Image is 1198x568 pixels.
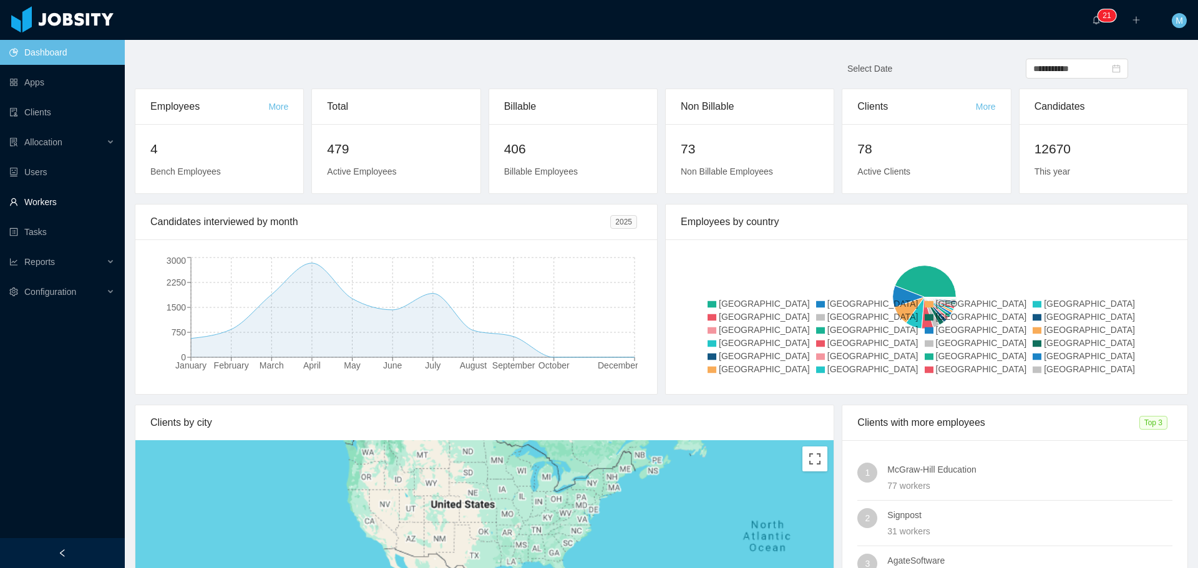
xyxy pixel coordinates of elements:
[327,166,396,176] span: Active Employees
[9,258,18,266] i: icon: line-chart
[9,138,18,147] i: icon: solution
[887,554,1172,567] h4: AgateSoftware
[936,351,1027,361] span: [GEOGRAPHIC_DATA]
[857,89,975,124] div: Clients
[327,89,465,124] div: Total
[936,325,1027,335] span: [GEOGRAPHIC_DATA]
[9,160,115,185] a: icon: robotUsers
[865,508,870,528] span: 2
[538,360,570,370] tspan: October
[383,360,402,370] tspan: June
[24,137,62,147] span: Allocation
[167,302,186,312] tspan: 1500
[887,524,1172,538] div: 31 workers
[9,219,115,244] a: icon: profileTasks
[167,256,186,266] tspan: 3000
[504,166,578,176] span: Billable Employees
[150,205,610,239] div: Candidates interviewed by month
[976,102,996,112] a: More
[9,190,115,214] a: icon: userWorkers
[1035,89,1172,124] div: Candidates
[681,89,819,124] div: Non Billable
[9,287,18,296] i: icon: setting
[827,299,918,309] span: [GEOGRAPHIC_DATA]
[1044,312,1135,322] span: [GEOGRAPHIC_DATA]
[857,139,995,159] h2: 78
[492,360,535,370] tspan: September
[1092,16,1101,24] i: icon: bell
[847,64,892,74] span: Select Date
[719,351,810,361] span: [GEOGRAPHIC_DATA]
[24,257,55,267] span: Reports
[460,360,487,370] tspan: August
[887,479,1172,493] div: 77 workers
[719,338,810,348] span: [GEOGRAPHIC_DATA]
[504,89,642,124] div: Billable
[150,166,221,176] span: Bench Employees
[1035,166,1071,176] span: This year
[719,325,810,335] span: [GEOGRAPHIC_DATA]
[150,139,288,159] h2: 4
[1044,351,1135,361] span: [GEOGRAPHIC_DATA]
[327,139,465,159] h2: 479
[887,508,1172,522] h4: Signpost
[802,446,827,471] button: Toggle fullscreen view
[719,312,810,322] span: [GEOGRAPHIC_DATA]
[260,360,284,370] tspan: March
[887,463,1172,476] h4: McGraw-Hill Education
[344,360,360,370] tspan: May
[827,351,918,361] span: [GEOGRAPHIC_DATA]
[1112,64,1121,73] i: icon: calendar
[167,277,186,287] tspan: 2250
[1139,416,1167,430] span: Top 3
[9,100,115,125] a: icon: auditClients
[1044,299,1135,309] span: [GEOGRAPHIC_DATA]
[150,89,268,124] div: Employees
[719,364,810,374] span: [GEOGRAPHIC_DATA]
[1132,16,1141,24] i: icon: plus
[936,312,1027,322] span: [GEOGRAPHIC_DATA]
[214,360,249,370] tspan: February
[865,463,870,483] span: 1
[1044,364,1135,374] span: [GEOGRAPHIC_DATA]
[681,139,819,159] h2: 73
[610,215,637,229] span: 2025
[936,338,1027,348] span: [GEOGRAPHIC_DATA]
[181,352,186,362] tspan: 0
[1044,338,1135,348] span: [GEOGRAPHIC_DATA]
[827,338,918,348] span: [GEOGRAPHIC_DATA]
[303,360,321,370] tspan: April
[1035,139,1172,159] h2: 12670
[827,325,918,335] span: [GEOGRAPHIC_DATA]
[1044,325,1135,335] span: [GEOGRAPHIC_DATA]
[268,102,288,112] a: More
[936,299,1027,309] span: [GEOGRAPHIC_DATA]
[857,166,910,176] span: Active Clients
[719,299,810,309] span: [GEOGRAPHIC_DATA]
[504,139,642,159] h2: 406
[857,405,1139,440] div: Clients with more employees
[1176,13,1183,28] span: M
[9,40,115,65] a: icon: pie-chartDashboard
[827,364,918,374] span: [GEOGRAPHIC_DATA]
[936,364,1027,374] span: [GEOGRAPHIC_DATA]
[9,70,115,95] a: icon: appstoreApps
[598,360,638,370] tspan: December
[1107,9,1111,22] p: 1
[425,360,441,370] tspan: July
[1098,9,1116,22] sup: 21
[681,166,773,176] span: Non Billable Employees
[1103,9,1107,22] p: 2
[172,327,187,337] tspan: 750
[827,312,918,322] span: [GEOGRAPHIC_DATA]
[150,405,819,440] div: Clients by city
[24,287,76,297] span: Configuration
[681,205,1172,239] div: Employees by country
[175,360,207,370] tspan: January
